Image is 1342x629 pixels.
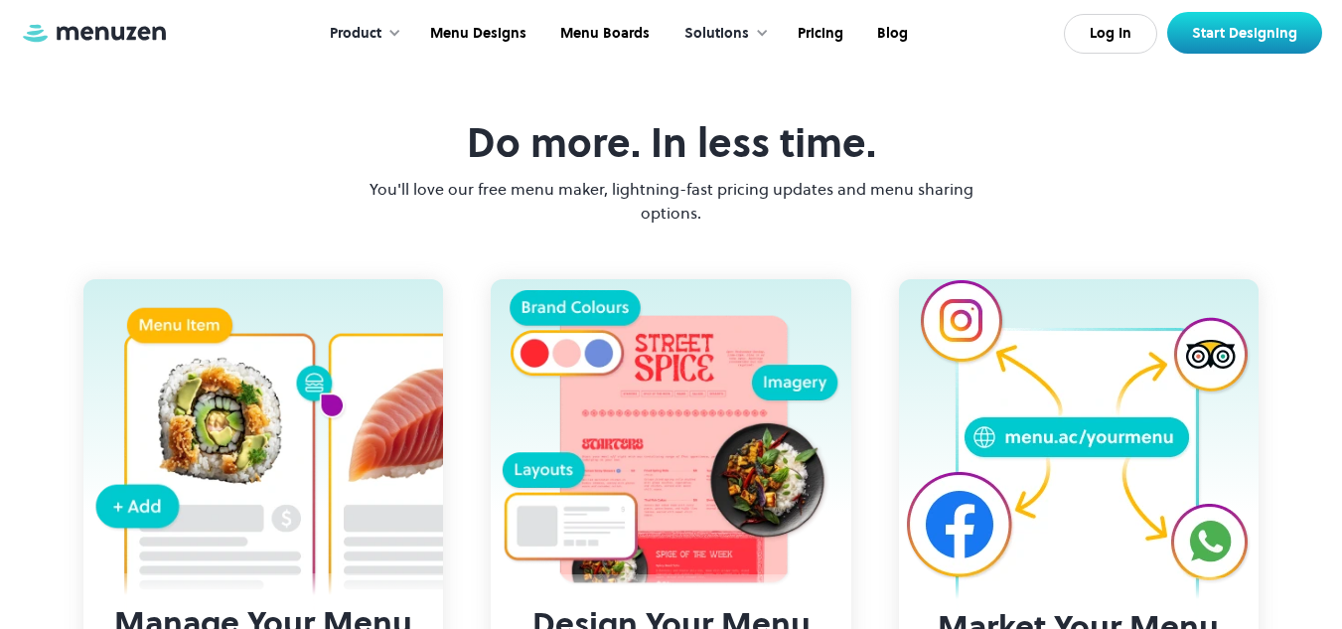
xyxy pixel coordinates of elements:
[1064,14,1157,54] a: Log In
[1167,12,1322,54] a: Start Designing
[541,3,665,65] a: Menu Boards
[858,3,923,65] a: Blog
[310,3,411,65] div: Product
[684,23,749,45] div: Solutions
[411,3,541,65] a: Menu Designs
[779,3,858,65] a: Pricing
[665,3,779,65] div: Solutions
[364,177,979,225] p: You'll love our free menu maker, lightning-fast pricing updates and menu sharing options.
[330,23,381,45] div: Product
[467,119,876,167] h3: Do more. In less time.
